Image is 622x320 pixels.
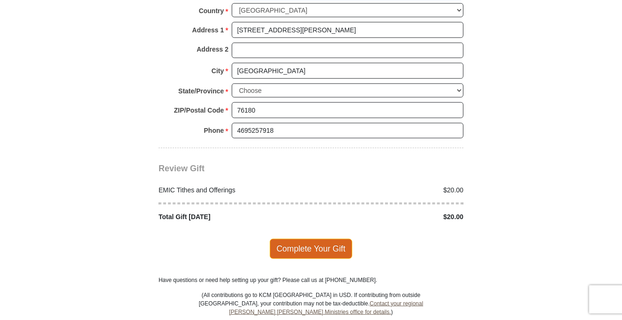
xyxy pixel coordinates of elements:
[204,124,224,137] strong: Phone
[197,43,228,56] strong: Address 2
[159,164,205,173] span: Review Gift
[174,104,224,117] strong: ZIP/Postal Code
[270,239,353,259] span: Complete Your Gift
[154,212,311,222] div: Total Gift [DATE]
[212,64,224,77] strong: City
[229,300,423,315] a: Contact your regional [PERSON_NAME] [PERSON_NAME] Ministries office for details.
[311,185,469,195] div: $20.00
[199,4,224,17] strong: Country
[178,84,224,98] strong: State/Province
[154,185,311,195] div: EMIC Tithes and Offerings
[311,212,469,222] div: $20.00
[159,276,463,284] p: Have questions or need help setting up your gift? Please call us at [PHONE_NUMBER].
[192,23,224,37] strong: Address 1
